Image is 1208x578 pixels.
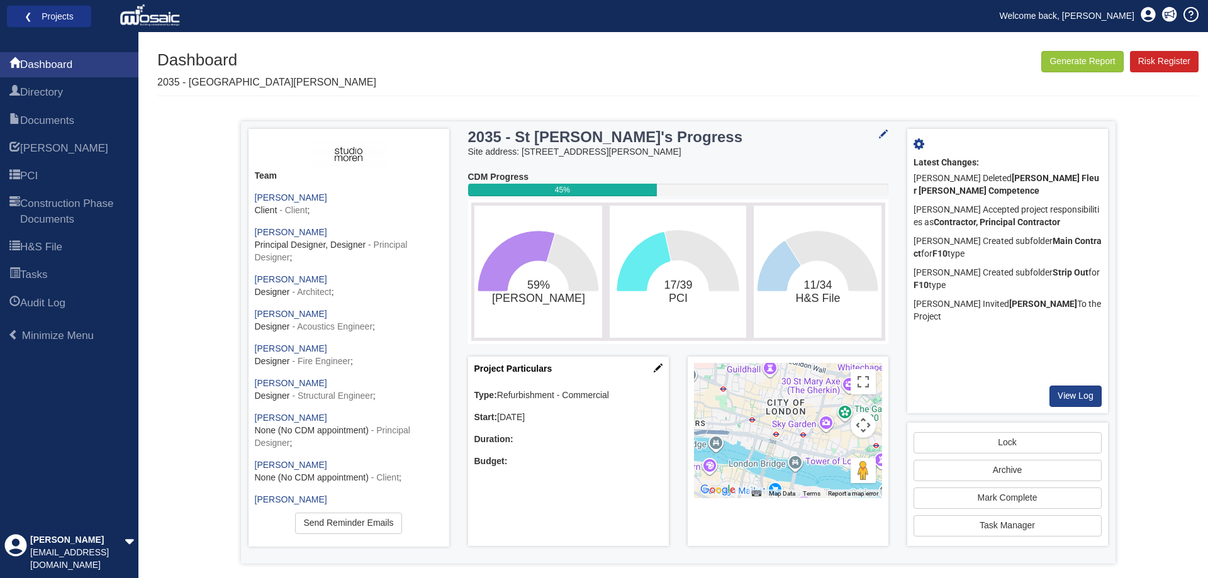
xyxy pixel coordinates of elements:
[1155,521,1199,569] iframe: Chat
[491,279,584,305] text: 59%
[15,8,83,25] a: ❮ Projects
[914,232,1102,264] div: [PERSON_NAME] Created subfolder for type
[828,490,878,497] a: Report a map error
[20,85,63,100] span: Directory
[20,196,129,227] span: Construction Phase Documents
[752,489,761,498] button: Keyboard shortcuts
[120,3,183,28] img: logo_white.png
[468,146,888,158] div: Site address: [STREET_ADDRESS][PERSON_NAME]
[255,309,327,319] a: [PERSON_NAME]
[9,86,20,101] span: Directory
[255,308,443,333] div: ;
[157,75,376,90] p: 2035 - [GEOGRAPHIC_DATA][PERSON_NAME]
[914,173,1099,196] b: [PERSON_NAME] Fleur [PERSON_NAME] Competence
[255,494,327,504] a: [PERSON_NAME]
[255,287,290,297] span: Designer
[474,434,513,444] b: Duration:
[255,425,369,435] span: None (No CDM appointment)
[932,248,948,258] b: F10
[20,141,108,156] span: HARI
[292,391,372,401] span: - Structural Engineer
[914,169,1102,201] div: [PERSON_NAME] Deleted
[295,513,401,534] a: Send Reminder Emails
[474,456,508,466] b: Budget:
[796,279,841,304] text: 11/34
[914,201,1102,232] div: [PERSON_NAME] Accepted project responsibilities as
[914,515,1102,536] a: Task Manager
[9,240,20,255] span: H&S File
[20,113,74,128] span: Documents
[20,169,38,184] span: PCI
[20,240,62,255] span: H&S File
[371,472,399,482] span: - Client
[914,432,1102,453] a: Lock
[22,330,94,342] span: Minimize Menu
[1041,51,1123,72] button: Generate Report
[9,142,20,157] span: HARI
[9,169,20,184] span: PCI
[279,205,307,215] span: - Client
[30,534,125,547] div: [PERSON_NAME]
[914,460,1102,481] button: Archive
[255,494,443,519] div: ;
[4,534,27,572] div: Profile
[255,192,443,217] div: ;
[20,57,72,72] span: Dashboard
[468,171,888,184] div: CDM Progress
[474,389,663,402] div: Refurbishment - Commercial
[688,357,888,546] div: Project Location
[757,209,878,335] svg: 11/34​H&S File
[292,321,372,331] span: - Acoustics Engineer
[255,240,366,250] span: Principal Designer, Designer
[914,236,1102,258] b: Main Contract
[311,142,386,167] img: ASH3fIiKEy5lAAAAAElFTkSuQmCC
[851,458,876,483] button: Drag Pegman onto the map to open Street View
[255,192,327,203] a: [PERSON_NAME]
[851,369,876,394] button: Toggle fullscreen view
[9,58,20,73] span: Dashboard
[255,321,290,331] span: Designer
[990,6,1144,25] a: Welcome back, [PERSON_NAME]
[697,482,739,498] img: Google
[255,343,327,353] a: [PERSON_NAME]
[769,489,795,498] button: Map Data
[9,197,20,228] span: Construction Phase Documents
[292,287,331,297] span: - Architect
[255,472,369,482] span: None (No CDM appointment)
[8,330,19,340] span: Minimize Menu
[474,411,663,424] div: [DATE]
[20,267,47,282] span: Tasks
[255,274,443,299] div: ;
[1130,51,1199,72] a: Risk Register
[934,217,1060,227] b: Contractor, Principal Contractor
[914,157,1102,169] div: Latest Changes:
[255,459,443,484] div: ;
[9,268,20,283] span: Tasks
[1009,299,1077,309] b: [PERSON_NAME]
[157,51,376,69] h1: Dashboard
[9,114,20,129] span: Documents
[478,209,599,335] svg: 59%​HARI
[255,227,327,237] a: [PERSON_NAME]
[255,413,327,423] a: [PERSON_NAME]
[1053,267,1088,277] b: Strip Out
[491,292,584,305] tspan: [PERSON_NAME]
[468,184,657,196] div: 45%
[255,460,327,470] a: [PERSON_NAME]
[914,264,1102,295] div: [PERSON_NAME] Created subfolder for type
[255,412,443,450] div: ;
[292,356,350,366] span: - Fire Engineer
[914,487,1102,509] a: Mark Complete
[796,292,841,304] tspan: H&S File
[474,412,498,422] b: Start:
[255,391,290,401] span: Designer
[851,413,876,438] button: Map camera controls
[255,274,327,284] a: [PERSON_NAME]
[468,129,815,145] h3: 2035 - St [PERSON_NAME]'s Progress
[697,482,739,498] a: Open this area in Google Maps (opens a new window)
[255,343,443,368] div: ;
[803,490,820,497] a: Terms (opens in new tab)
[255,356,290,366] span: Designer
[255,226,443,264] div: ;
[474,364,552,374] a: Project Particulars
